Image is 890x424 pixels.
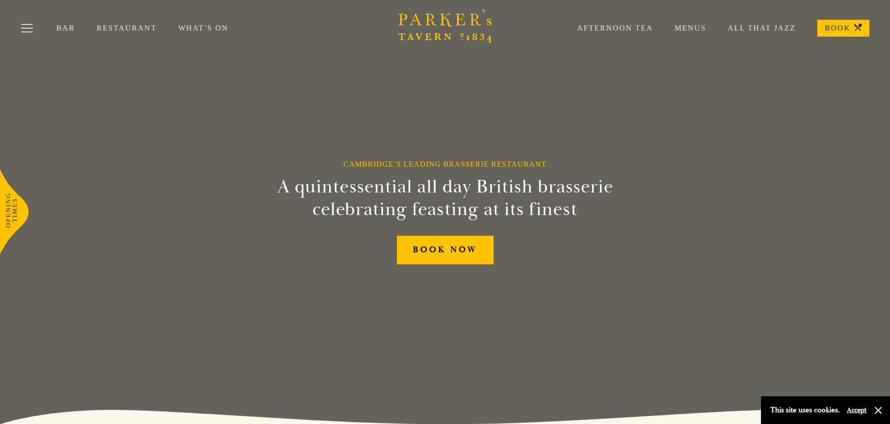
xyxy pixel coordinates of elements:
p: This site uses cookies. [770,403,840,417]
h2: A quintessential all day British brasserie celebrating feasting at its finest [231,176,659,221]
button: Accept [847,406,867,415]
h1: Cambridge’s Leading Brasserie Restaurant [343,160,547,169]
button: Close and accept [874,406,883,415]
a: BOOK NOW [397,236,494,264]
